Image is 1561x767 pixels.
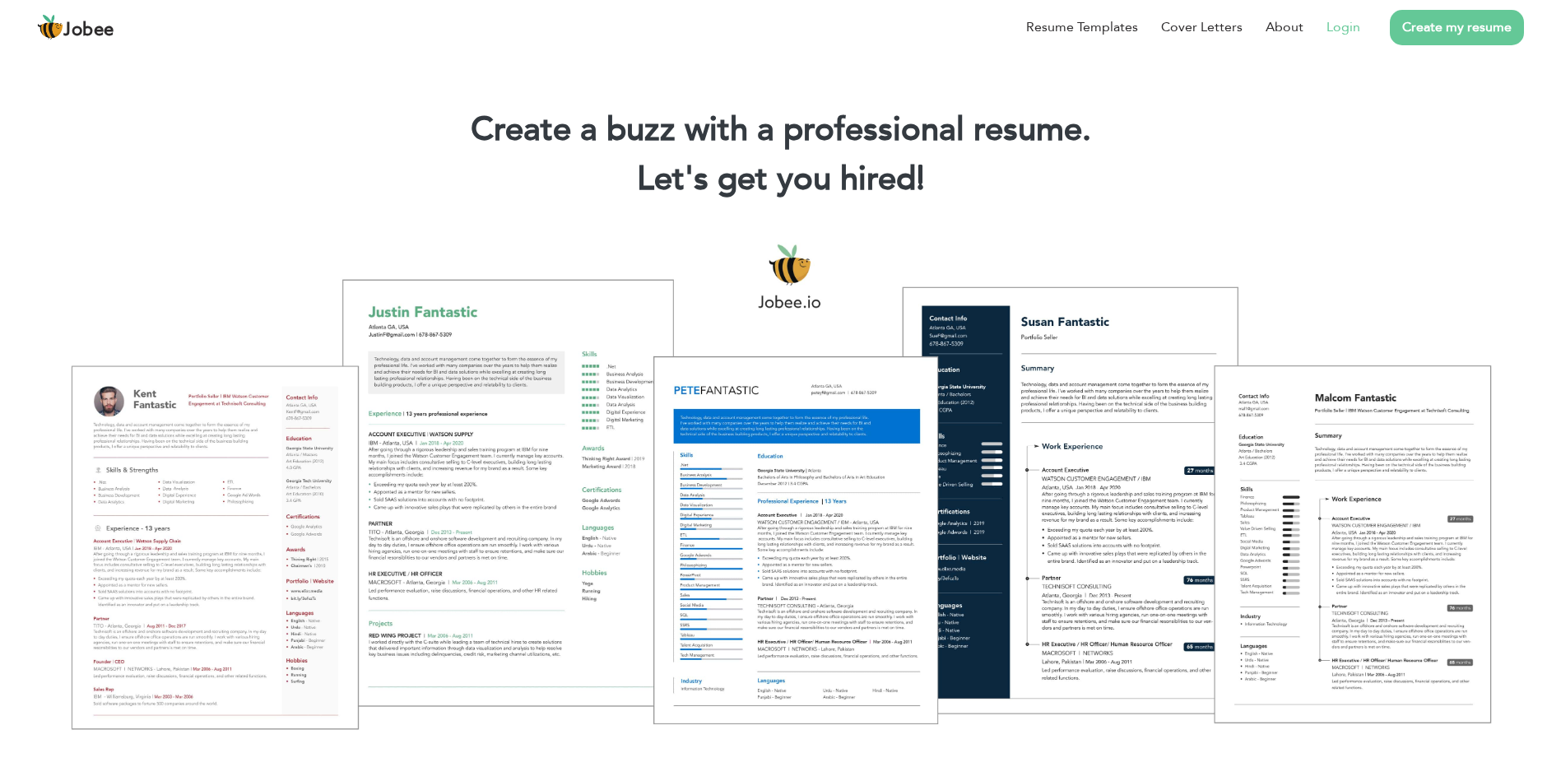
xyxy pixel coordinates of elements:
a: Resume Templates [1026,17,1138,37]
a: Jobee [37,14,114,40]
a: About [1266,17,1303,37]
h1: Create a buzz with a professional resume. [25,109,1536,151]
span: Jobee [63,21,114,40]
span: | [917,156,924,202]
a: Create my resume [1390,10,1524,45]
span: get you hired! [718,156,925,202]
h2: Let's [25,158,1536,201]
img: jobee.io [37,14,63,40]
a: Cover Letters [1161,17,1243,37]
a: Login [1326,17,1360,37]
